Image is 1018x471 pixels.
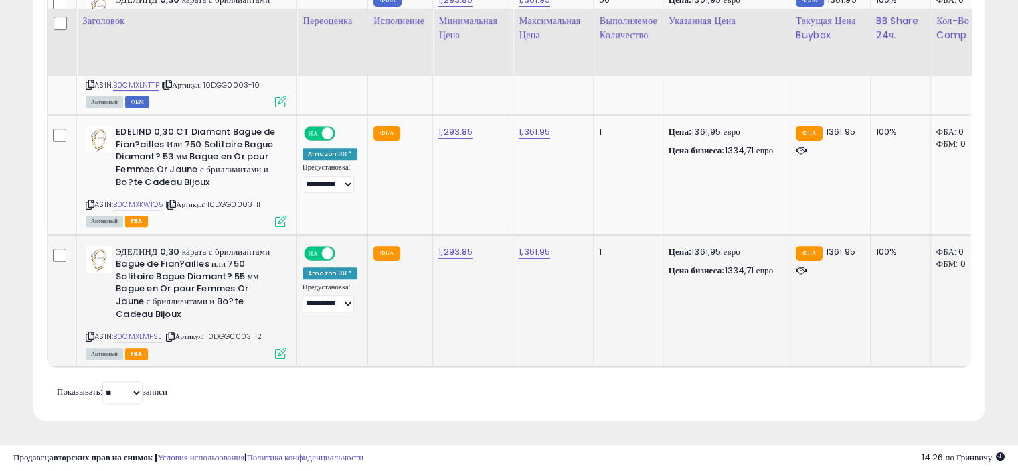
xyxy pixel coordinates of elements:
font: 1 [599,125,602,138]
font: Артикул: 10DGG0003-10 [172,80,260,90]
font: 1361.95 [826,245,855,258]
font: Активный [91,98,118,106]
font: НА [308,249,317,258]
font: ASIN: [94,80,113,90]
font: 14:26 по Гринвичу [922,451,992,464]
font: Выполняемое количество [599,14,657,42]
font: | [244,451,246,464]
span: 2025-10-7 14:28 GMT [922,451,1005,464]
a: B0CMXKW1Q5 [113,199,163,210]
font: ФБМ: 0 [936,5,966,18]
font: Активный [91,350,118,358]
font: Максимальная цена [519,14,580,42]
font: ФБМ [131,98,144,106]
font: ASIN: [94,199,113,210]
a: 1,293.85 [438,245,473,259]
span: Все листинги в настоящее время доступны для покупки на Amazon [86,96,123,108]
font: 100% [876,245,898,258]
a: B0CMXLNTTP [113,80,159,91]
font: НА [308,129,317,139]
font: Активный [91,218,118,225]
font: ФБА [380,248,394,258]
img: 313kJ2j0zZL._SL40_.jpg [86,246,112,273]
font: Показывать: [57,385,102,398]
font: ФБА [802,128,817,138]
font: EDELIND 0,30 CT Diamant Bague de Fian?ailles Или 750 Solitaire Bague Diamant? 53 мм Bague en Or p... [116,125,276,188]
font: 1,361.95 [519,125,550,138]
font: B0CMXLMFSJ [113,331,162,342]
font: ФБА [802,248,817,258]
font: Amazon ИИ * [308,269,352,277]
img: 313kJ2j0zZL._SL40_.jpg [86,126,112,153]
font: 1361.95 [826,125,855,138]
font: 1 [599,245,602,258]
font: Заголовок [82,14,124,27]
font: 1361,95 евро [691,245,740,258]
font: ЭДЕЛИНД 0,30 карата с бриллиантами Bague de Fian?ailles или 750 Solitaire Bague Diamant? 55 мм Ba... [116,245,270,320]
font: записи [143,385,167,398]
font: Продавец [13,451,49,464]
font: 1361,95 евро [691,125,740,138]
span: Все листинги в настоящее время доступны для покупки на Amazon [86,216,123,227]
font: ФБМ: 0 [936,137,966,150]
font: FBA [131,350,143,358]
font: | [165,199,167,210]
font: 1334,71 евро [724,144,773,157]
font: Кол-во Comp. [936,14,969,42]
font: 1,293.85 [438,125,473,138]
font: ФБА [380,128,394,138]
a: 1,361.95 [519,125,550,139]
a: B0CMXLMFSJ [113,331,162,342]
font: Цена: [669,125,692,138]
font: авторских прав на снимок | [49,451,157,464]
font: 1334,71 евро [724,264,773,277]
font: ФБА: 0 [936,245,964,258]
font: Исполнение [373,14,424,27]
font: ASIN: [94,331,113,342]
a: 1,361.95 [519,245,550,259]
a: 1,293.85 [438,125,473,139]
font: Предустановка: [303,282,350,292]
font: Переоценка [303,14,352,27]
a: Политика конфиденциальности [246,451,363,464]
span: Все листинги в настоящее время доступны для покупки на Amazon [86,348,123,360]
font: Цена бизнеса: [669,264,725,277]
font: FBA [131,218,143,225]
font: Текущая цена Buybox [796,14,856,42]
font: | [164,331,166,342]
font: ФБМ: 0 [936,257,966,270]
font: Цена: [669,245,692,258]
a: Условия использования [157,451,244,464]
font: B0CMXLNTTP [113,80,159,90]
font: | [161,80,163,90]
font: 100% [876,125,898,138]
font: Артикул: 10DGG0003-11 [176,199,260,210]
font: Цена бизнеса: [669,144,725,157]
font: Артикул: 10DGG0003-12 [175,331,262,342]
font: Указанная цена [669,14,736,27]
font: ФБА: 0 [936,125,964,138]
font: BB Share 24ч. [876,14,918,42]
font: Amazon ИИ * [308,150,352,158]
font: Минимальная цена [438,14,497,42]
font: Предустановка: [303,162,350,172]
